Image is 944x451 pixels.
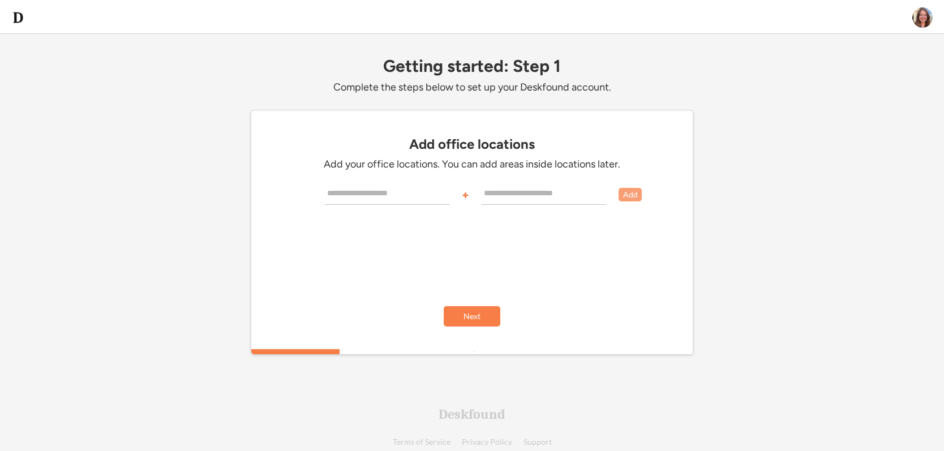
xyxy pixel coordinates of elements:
[257,136,687,152] div: Add office locations
[619,188,642,201] button: Add
[444,306,500,327] button: Next
[251,57,693,75] div: Getting started: Step 1
[302,158,642,171] div: Add your office locations. You can add areas inside locations later.
[462,189,469,200] div: +
[912,7,933,28] img: ACg8ocJIcafZpmIU-iHA7GXvgp_3CAVmKC1qwjdB-DSGTnWmIjK6MDIT=s96-c
[251,81,693,94] div: Complete the steps below to set up your Deskfound account.
[393,438,450,446] a: Terms of Service
[254,349,695,354] div: 20%
[524,438,552,446] a: Support
[11,11,25,24] img: d-whitebg.png
[462,438,512,446] a: Privacy Policy
[439,407,505,421] div: Deskfound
